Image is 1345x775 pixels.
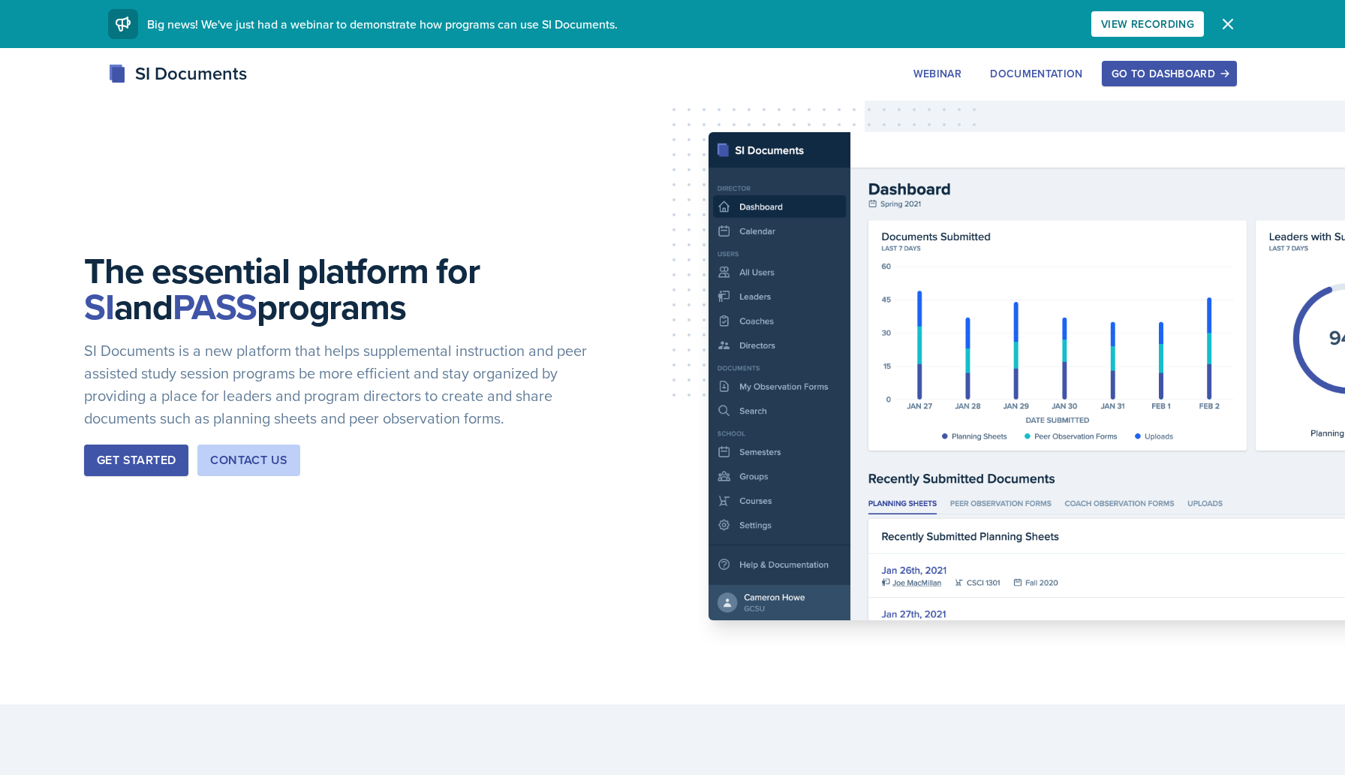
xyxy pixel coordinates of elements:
div: Go to Dashboard [1112,68,1227,80]
button: Documentation [980,61,1093,86]
button: Go to Dashboard [1102,61,1237,86]
div: View Recording [1101,18,1194,30]
div: Documentation [990,68,1083,80]
div: SI Documents [108,60,247,87]
button: Contact Us [197,445,300,476]
button: Webinar [904,61,971,86]
button: View Recording [1091,11,1204,37]
span: Big news! We've just had a webinar to demonstrate how programs can use SI Documents. [147,16,618,32]
div: Contact Us [210,451,287,469]
div: Webinar [913,68,961,80]
button: Get Started [84,445,188,476]
div: Get Started [97,451,176,469]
